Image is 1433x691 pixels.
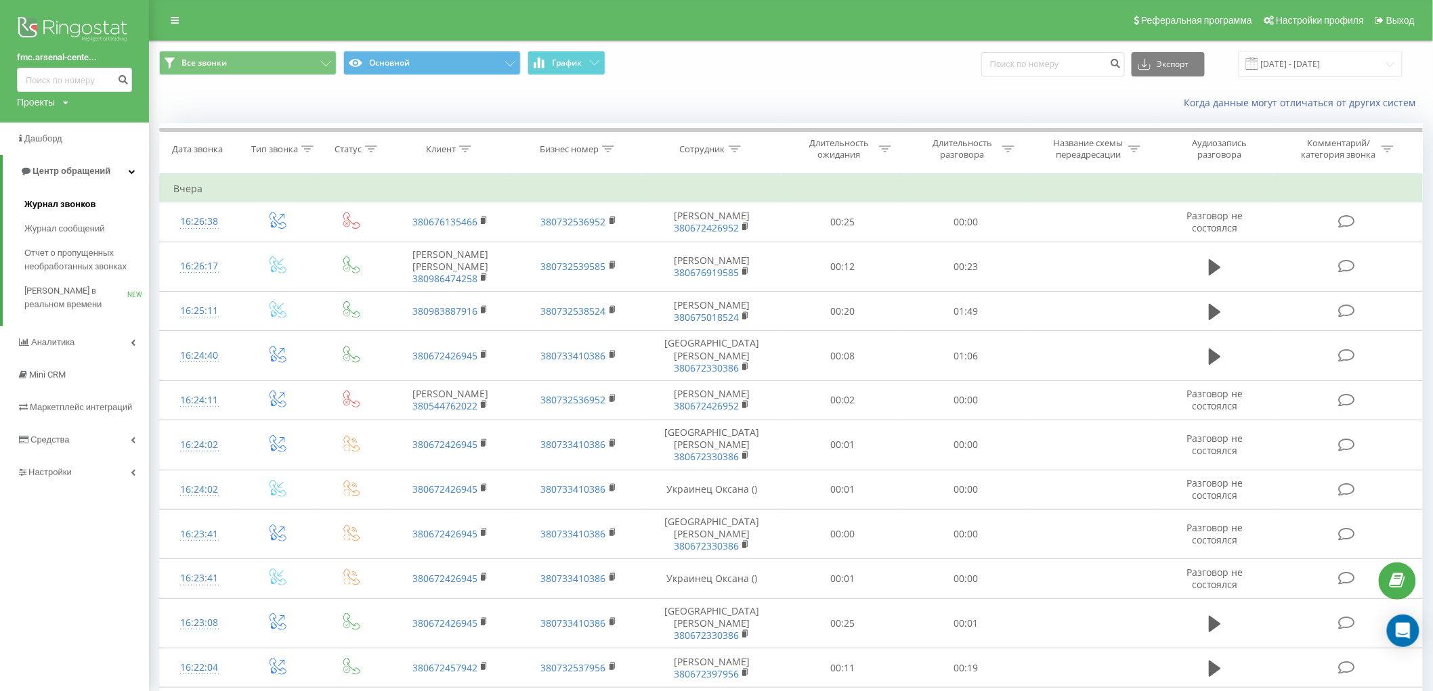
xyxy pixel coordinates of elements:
[24,133,62,143] span: Дашборд
[674,667,739,680] a: 380672397956
[159,51,337,75] button: Все звонки
[981,52,1125,76] input: Поиск по номеру
[674,311,739,324] a: 380675018524
[541,617,606,629] a: 380733410386
[904,242,1027,292] td: 00:23
[781,292,904,331] td: 00:20
[674,399,739,412] a: 380672426952
[1386,15,1415,26] span: Выход
[172,143,223,155] div: Дата звонка
[541,438,606,451] a: 380733410386
[541,661,606,674] a: 380732537956
[541,215,606,228] a: 380732536952
[173,298,225,324] div: 16:25:11
[926,137,999,160] div: Длительность разговора
[29,370,66,380] span: Mini CRM
[173,521,225,548] div: 16:23:41
[643,202,781,242] td: [PERSON_NAME]
[643,242,781,292] td: [PERSON_NAME]
[181,58,227,68] span: Все звонки
[30,402,132,412] span: Маркетплейс интеграций
[33,166,110,176] span: Центр обращений
[173,476,225,503] div: 16:24:02
[1176,137,1264,160] div: Аудиозапись разговора
[643,509,781,559] td: [GEOGRAPHIC_DATA][PERSON_NAME]
[412,617,477,629] a: 380672426945
[674,221,739,234] a: 380672426952
[781,242,904,292] td: 00:12
[674,361,739,374] a: 380672330386
[674,629,739,642] a: 380672330386
[17,95,55,109] div: Проекты
[412,399,477,412] a: 380544762022
[24,241,149,279] a: Отчет о пропущенных необработанных звонках
[904,292,1027,331] td: 01:49
[674,266,739,279] a: 380676919585
[24,198,95,211] span: Журнал звонков
[643,292,781,331] td: [PERSON_NAME]
[24,246,142,273] span: Отчет о пропущенных необработанных звонках
[803,137,876,160] div: Длительность ожидания
[30,434,70,445] span: Средства
[528,51,605,75] button: График
[1187,521,1243,546] span: Разговор не состоялся
[541,393,606,406] a: 380732536952
[904,648,1027,688] td: 00:19
[173,387,225,414] div: 16:24:11
[781,598,904,648] td: 00:25
[1187,387,1243,412] span: Разговор не состоялся
[781,331,904,381] td: 00:08
[412,215,477,228] a: 380676135466
[643,559,781,598] td: Украинец Оксана ()
[781,648,904,688] td: 00:11
[904,598,1027,648] td: 00:01
[643,420,781,470] td: [GEOGRAPHIC_DATA][PERSON_NAME]
[387,380,515,420] td: [PERSON_NAME]
[904,470,1027,509] td: 00:00
[541,349,606,362] a: 380733410386
[28,467,72,477] span: Настройки
[160,175,1423,202] td: Вчера
[643,598,781,648] td: [GEOGRAPHIC_DATA][PERSON_NAME]
[173,342,225,369] div: 16:24:40
[1184,96,1423,109] a: Когда данные могут отличаться от других систем
[541,260,606,273] a: 380732539585
[1299,137,1378,160] div: Комментарий/категория звонка
[426,143,456,155] div: Клиент
[412,438,477,451] a: 380672426945
[173,610,225,636] div: 16:23:08
[412,305,477,317] a: 380983887916
[3,155,149,187] a: Центр обращений
[781,509,904,559] td: 00:00
[904,420,1027,470] td: 00:00
[1132,52,1205,76] button: Экспорт
[541,305,606,317] a: 380732538524
[1387,615,1419,647] div: Open Intercom Messenger
[541,483,606,495] a: 380733410386
[24,222,104,236] span: Журнал сообщений
[335,143,362,155] div: Статус
[173,253,225,280] div: 16:26:17
[24,284,127,311] span: [PERSON_NAME] в реальном времени
[24,279,149,317] a: [PERSON_NAME] в реальном времениNEW
[1187,209,1243,234] span: Разговор не состоялся
[540,143,599,155] div: Бизнес номер
[904,509,1027,559] td: 00:00
[173,208,225,235] div: 16:26:38
[343,51,521,75] button: Основной
[781,380,904,420] td: 00:02
[904,559,1027,598] td: 00:00
[1187,432,1243,457] span: Разговор не состоялся
[1052,137,1125,160] div: Название схемы переадресации
[674,450,739,463] a: 380672330386
[553,58,582,68] span: График
[781,559,904,598] td: 00:01
[17,68,132,92] input: Поиск по номеру
[674,539,739,552] a: 380672330386
[17,51,132,64] a: fmc.arsenal-cente...
[1276,15,1364,26] span: Настройки профиля
[904,202,1027,242] td: 00:00
[17,14,132,47] img: Ringostat logo
[412,572,477,585] a: 380672426945
[24,217,149,241] a: Журнал сообщений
